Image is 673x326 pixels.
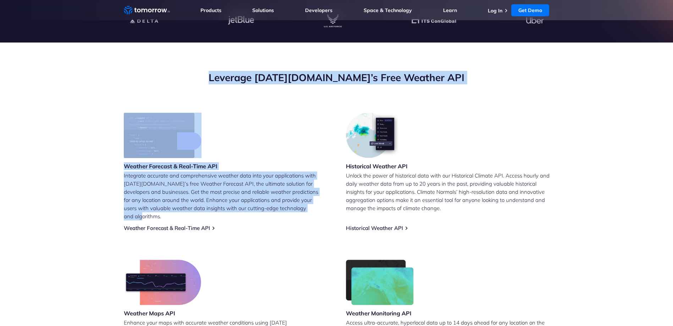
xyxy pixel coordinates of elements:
[124,225,210,231] a: Weather Forecast & Real-Time API
[364,7,412,13] a: Space & Technology
[488,7,502,14] a: Log In
[346,309,414,317] h3: Weather Monitoring API
[124,162,217,170] h3: Weather Forecast & Real-Time API
[200,7,221,13] a: Products
[124,172,327,220] p: Integrate accurate and comprehensive weather data into your applications with [DATE][DOMAIN_NAME]...
[124,5,170,16] a: Home link
[511,4,549,16] a: Get Demo
[252,7,274,13] a: Solutions
[346,225,403,231] a: Historical Weather API
[443,7,457,13] a: Learn
[346,162,408,170] h3: Historical Weather API
[305,7,332,13] a: Developers
[124,309,201,317] h3: Weather Maps API
[346,172,550,212] p: Unlock the power of historical data with our Historical Climate API. Access hourly and daily weat...
[124,71,550,84] h2: Leverage [DATE][DOMAIN_NAME]’s Free Weather API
